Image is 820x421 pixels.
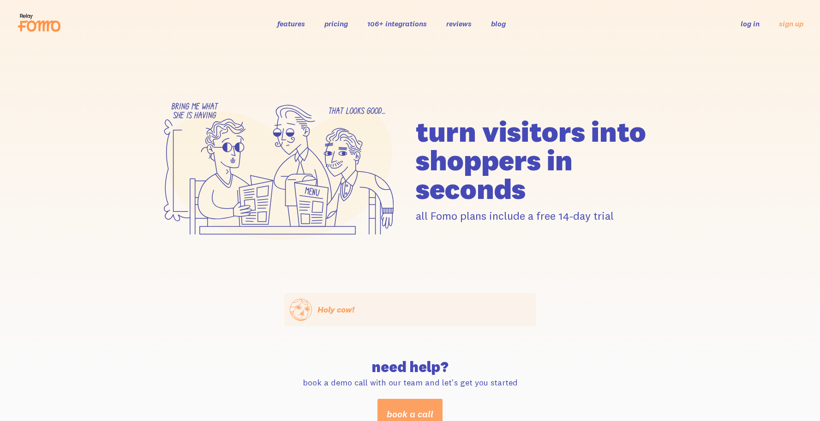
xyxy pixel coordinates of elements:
[290,360,531,374] h2: need help?
[277,19,305,28] a: features
[416,117,668,203] h1: turn visitors into shoppers in seconds
[367,19,427,28] a: 106+ integrations
[317,304,354,315] span: Holy cow!
[324,19,348,28] a: pricing
[446,19,472,28] a: reviews
[290,377,531,388] p: book a demo call with our team and let's get you started
[491,19,506,28] a: blog
[779,19,803,29] a: sign up
[741,19,760,28] a: log in
[416,209,668,223] p: all Fomo plans include a free 14-day trial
